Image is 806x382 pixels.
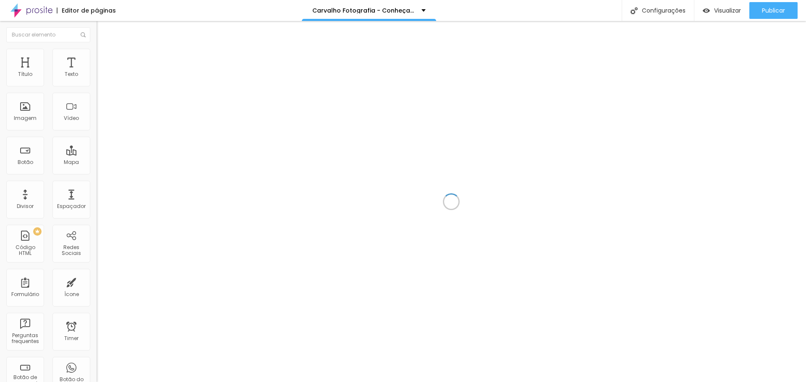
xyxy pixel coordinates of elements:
div: Formulário [11,291,39,297]
input: Buscar elemento [6,27,90,42]
div: Título [18,71,32,77]
div: Texto [65,71,78,77]
img: view-1.svg [703,7,710,14]
p: Carvalho Fotografia - Conheça mais [312,8,415,13]
div: Editor de páginas [57,8,116,13]
div: Espaçador [57,203,86,209]
div: Ícone [64,291,79,297]
div: Código HTML [8,244,42,257]
div: Divisor [17,203,34,209]
button: Visualizar [694,2,749,19]
div: Redes Sociais [55,244,88,257]
span: Visualizar [714,7,741,14]
div: Botão [18,159,33,165]
span: Publicar [762,7,785,14]
div: Timer [64,335,79,341]
div: Perguntas frequentes [8,333,42,345]
img: Icone [631,7,638,14]
img: Icone [81,32,86,37]
div: Mapa [64,159,79,165]
div: Vídeo [64,115,79,121]
button: Publicar [749,2,798,19]
div: Imagem [14,115,37,121]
